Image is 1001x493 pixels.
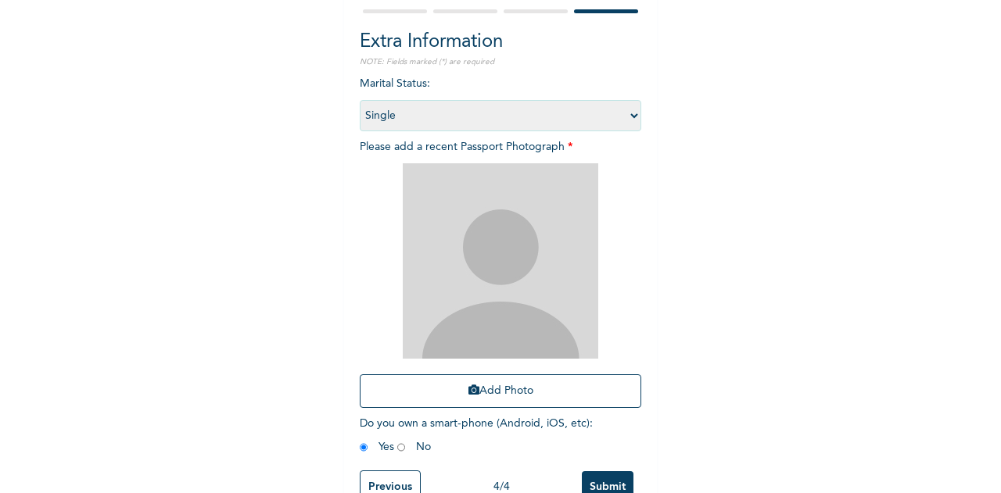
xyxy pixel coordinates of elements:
[360,28,641,56] h2: Extra Information
[360,56,641,68] p: NOTE: Fields marked (*) are required
[403,163,598,359] img: Crop
[360,418,593,452] span: Do you own a smart-phone (Android, iOS, etc) : Yes No
[360,374,641,408] button: Add Photo
[360,78,641,121] span: Marital Status :
[360,141,641,416] span: Please add a recent Passport Photograph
